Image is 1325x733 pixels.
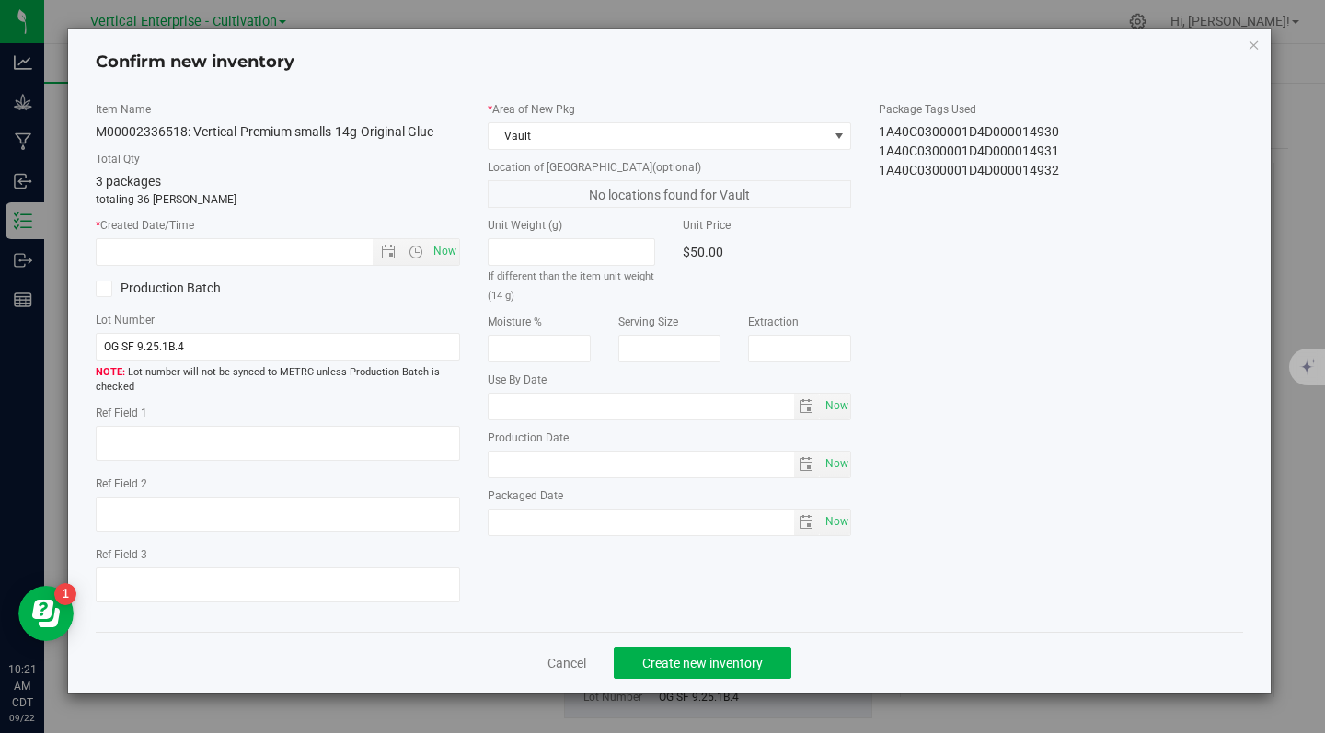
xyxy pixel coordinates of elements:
span: select [820,510,850,535]
label: Ref Field 1 [96,405,460,421]
label: Production Batch [96,279,264,298]
label: Serving Size [618,314,721,330]
label: Location of [GEOGRAPHIC_DATA] [488,159,852,176]
span: Open the date view [373,245,404,259]
h4: Confirm new inventory [96,51,294,74]
span: select [794,452,821,477]
a: Cancel [547,654,586,672]
span: select [820,394,850,419]
small: If different than the item unit weight (14 g) [488,270,654,302]
div: 1A40C0300001D4D000014930 [879,122,1243,142]
span: Set Current date [821,509,852,535]
span: Set Current date [429,238,460,265]
label: Ref Field 3 [96,546,460,563]
label: Moisture % [488,314,591,330]
div: 1A40C0300001D4D000014931 [879,142,1243,161]
div: 1A40C0300001D4D000014932 [879,161,1243,180]
label: Unit Weight (g) [488,217,656,234]
label: Area of New Pkg [488,101,852,118]
p: totaling 36 [PERSON_NAME] [96,191,460,208]
span: (optional) [652,161,701,174]
label: Packaged Date [488,487,852,504]
label: Unit Price [683,217,851,234]
span: Set Current date [821,451,852,477]
label: Production Date [488,429,852,446]
label: Use By Date [488,372,852,388]
label: Created Date/Time [96,217,460,234]
span: Set Current date [821,393,852,419]
iframe: Resource center [18,586,74,641]
div: $50.00 [683,238,851,266]
span: select [820,452,850,477]
span: Lot number will not be synced to METRC unless Production Batch is checked [96,365,460,395]
span: 3 packages [96,174,161,189]
label: Ref Field 2 [96,475,460,492]
span: No locations found for Vault [488,180,852,208]
span: select [794,394,821,419]
label: Package Tags Used [879,101,1243,118]
span: select [794,510,821,535]
label: Total Qty [96,151,460,167]
label: Extraction [748,314,851,330]
span: Vault [489,123,828,149]
span: Create new inventory [642,656,763,670]
button: Create new inventory [614,647,791,679]
div: M00002336518: Vertical-Premium smalls-14g-Original Glue [96,122,460,142]
label: Item Name [96,101,460,118]
label: Lot Number [96,312,460,328]
iframe: Resource center unread badge [54,583,76,605]
span: Open the time view [399,245,431,259]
